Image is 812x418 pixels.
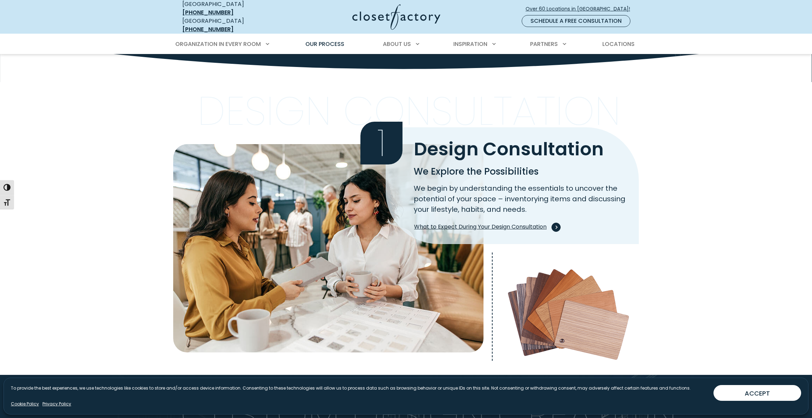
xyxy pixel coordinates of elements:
img: Closet Factory Designer and customer consultation [173,144,483,352]
a: Cookie Policy [11,401,39,407]
span: Partners [530,40,558,48]
a: What to Expect During Your Design Consultation [414,220,558,234]
p: We begin by understanding the essentials to uncover the potential of your space – inventorying it... [414,183,630,215]
a: Privacy Policy [42,401,71,407]
img: Closet Factory Logo [352,4,440,30]
a: Over 60 Locations in [GEOGRAPHIC_DATA]! [525,3,636,15]
span: Our Process [305,40,344,48]
span: Locations [602,40,635,48]
a: [PHONE_NUMBER] [182,8,234,16]
button: ACCEPT [713,385,801,401]
span: Inspiration [453,40,487,48]
span: We Explore the Possibilities [414,165,539,178]
span: Over 60 Locations in [GEOGRAPHIC_DATA]! [526,5,636,13]
span: Design Consultation [414,136,604,162]
p: Design Consultation [197,96,621,126]
a: Schedule a Free Consultation [522,15,630,27]
a: [PHONE_NUMBER] [182,25,234,33]
span: 1 [360,122,402,164]
span: About Us [383,40,411,48]
p: To provide the best experiences, we use technologies like cookies to store and/or access device i... [11,385,691,391]
span: What to Expect During Your Design Consultation [414,223,558,232]
img: Wood veneer swatches [498,268,638,361]
nav: Primary Menu [170,34,642,54]
span: Organization in Every Room [175,40,261,48]
div: [GEOGRAPHIC_DATA] [182,17,284,34]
